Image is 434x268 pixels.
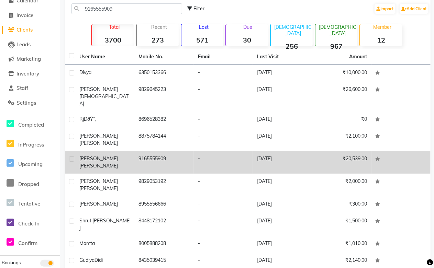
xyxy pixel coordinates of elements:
[16,56,41,62] span: Marketing
[312,65,371,82] td: ₹10,000.00
[312,213,371,236] td: ₹1,500.00
[79,218,92,224] span: Shruti
[194,128,253,151] td: -
[134,128,193,151] td: 8875784144
[16,26,33,33] span: Clients
[2,12,58,20] a: Invoice
[134,65,193,82] td: 6350153366
[75,49,134,65] th: User Name
[253,128,312,151] td: [DATE]
[134,174,193,196] td: 9829053192
[140,24,179,30] p: Recent
[2,99,58,107] a: Settings
[79,163,118,169] span: [PERSON_NAME]
[194,213,253,236] td: -
[253,196,312,213] td: [DATE]
[227,24,268,30] p: Due
[79,140,118,146] span: [PERSON_NAME]
[194,112,253,128] td: -
[194,65,253,82] td: -
[79,240,95,246] span: Mamta
[16,12,33,19] span: Invoice
[134,151,193,174] td: 9165555909
[18,240,37,246] span: Confirm
[2,26,58,34] a: Clients
[312,174,371,196] td: ₹2,000.00
[315,42,357,50] strong: 967
[363,24,402,30] p: Member
[71,3,182,14] input: Search by Name/Mobile/Email/Code
[318,24,357,36] p: [DEMOGRAPHIC_DATA]
[18,161,43,167] span: Upcoming
[137,36,179,44] strong: 273
[2,41,58,49] a: Leads
[79,257,94,263] span: Gudiya
[312,112,371,128] td: ₹0
[312,128,371,151] td: ₹2,100.00
[79,86,118,92] span: [PERSON_NAME]
[181,36,223,44] strong: 571
[253,65,312,82] td: [DATE]
[16,41,31,48] span: Leads
[79,218,130,231] span: [PERSON_NAME]
[134,112,193,128] td: 8696528382
[79,185,118,191] span: [PERSON_NAME]
[271,42,313,50] strong: 256
[94,257,103,263] span: Didi
[194,82,253,112] td: -
[253,82,312,112] td: [DATE]
[2,84,58,92] a: Staff
[18,141,44,148] span: InProgress
[18,200,40,207] span: Tentative
[2,70,58,78] a: Inventory
[16,100,36,106] span: Settings
[194,196,253,213] td: -
[79,155,118,162] span: [PERSON_NAME]
[312,82,371,112] td: ₹26,600.00
[253,174,312,196] td: [DATE]
[92,36,134,44] strong: 3700
[194,49,253,65] th: Email
[274,24,313,36] p: [DEMOGRAPHIC_DATA]
[2,260,21,265] span: Bookings
[79,69,91,75] span: Divya
[18,220,40,227] span: Check-In
[134,213,193,236] td: 8448172102
[312,196,371,213] td: ₹300.00
[312,151,371,174] td: ₹20,539.00
[253,112,312,128] td: [DATE]
[345,49,371,65] th: Amount
[2,55,58,63] a: Marketing
[95,24,134,30] p: Total
[16,70,39,77] span: Inventory
[253,49,312,65] th: Last Visit
[134,196,193,213] td: 8955556666
[134,49,193,65] th: Mobile No.
[134,236,193,253] td: 8005888208
[360,36,402,44] strong: 12
[84,116,97,122] span: DðŸ˜„
[194,151,253,174] td: -
[193,5,204,12] span: Filter
[253,236,312,253] td: [DATE]
[134,82,193,112] td: 9829645223
[79,93,129,107] span: [DEMOGRAPHIC_DATA]
[18,121,44,128] span: Completed
[312,236,371,253] td: ₹1,010.00
[194,236,253,253] td: -
[18,181,39,187] span: Dropped
[194,174,253,196] td: -
[16,85,28,91] span: Staff
[253,151,312,174] td: [DATE]
[184,24,223,30] p: Lost
[253,213,312,236] td: [DATE]
[79,116,84,122] span: Rj
[79,201,118,207] span: [PERSON_NAME]
[79,178,118,184] span: [PERSON_NAME]
[400,4,429,14] a: Add Client
[226,36,268,44] strong: 30
[375,4,396,14] a: Import
[79,133,118,139] span: [PERSON_NAME]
